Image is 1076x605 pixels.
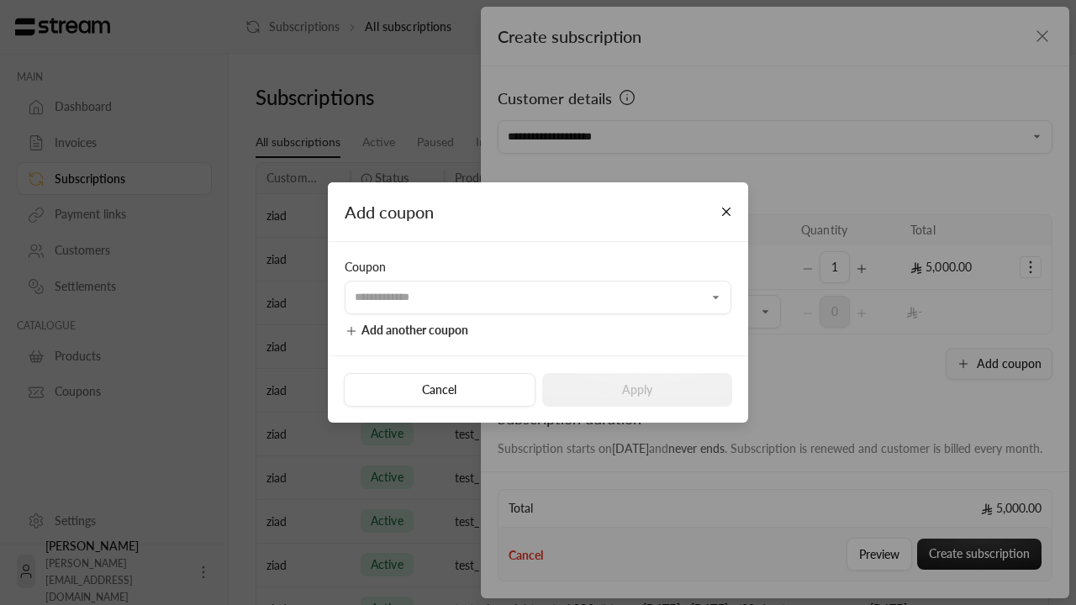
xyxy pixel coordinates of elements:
[361,323,468,337] span: Add another coupon
[344,373,535,407] button: Cancel
[345,202,434,222] span: Add coupon
[345,259,731,276] div: Coupon
[706,287,726,308] button: Open
[712,197,741,227] button: Close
